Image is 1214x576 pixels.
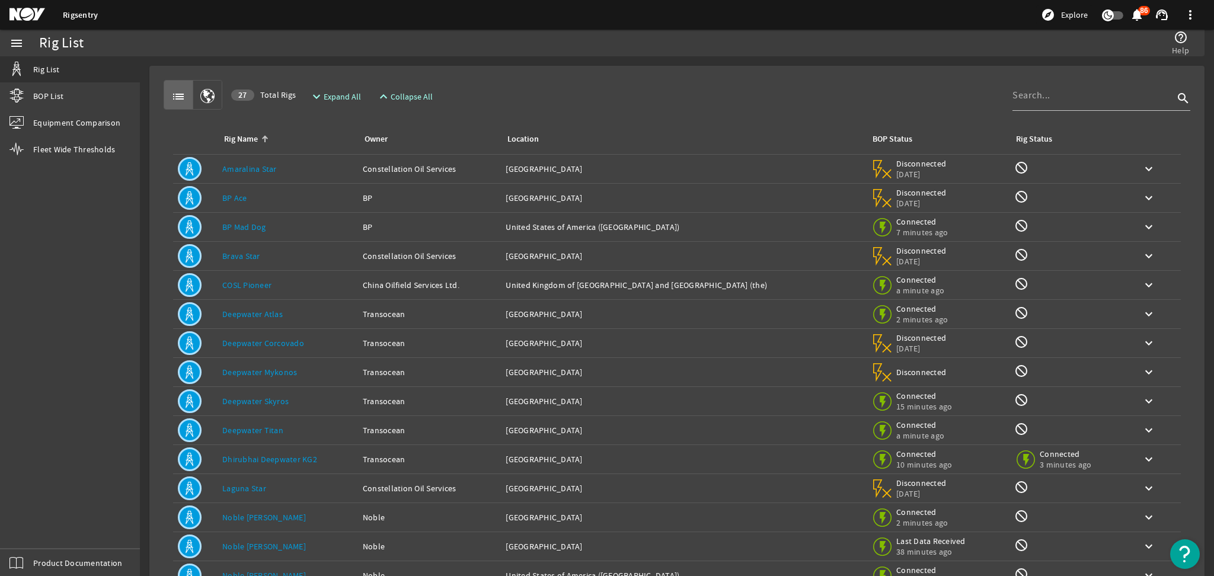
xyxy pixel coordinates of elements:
[63,9,98,21] a: Rigsentry
[506,163,861,175] div: [GEOGRAPHIC_DATA]
[9,36,24,50] mat-icon: menu
[896,274,947,285] span: Connected
[506,540,861,552] div: [GEOGRAPHIC_DATA]
[896,459,953,470] span: 10 minutes ago
[363,453,496,465] div: Transocean
[224,133,258,146] div: Rig Name
[222,280,271,290] a: COSL Pioneer
[896,449,953,459] span: Connected
[1142,510,1156,524] mat-icon: keyboard_arrow_down
[896,314,948,325] span: 2 minutes ago
[231,89,296,101] span: Total Rigs
[222,454,317,465] a: Dhirubhai Deepwater KG2
[363,540,496,552] div: Noble
[1014,190,1028,204] mat-icon: Rig Monitoring not available for this rig
[896,343,947,354] span: [DATE]
[33,117,120,129] span: Equipment Comparison
[1155,8,1169,22] mat-icon: support_agent
[222,367,297,377] a: Deepwater Mykonos
[222,193,247,203] a: BP Ace
[896,391,953,401] span: Connected
[1036,5,1092,24] button: Explore
[896,158,947,169] span: Disconnected
[1142,539,1156,553] mat-icon: keyboard_arrow_down
[1014,277,1028,291] mat-icon: Rig Monitoring not available for this rig
[506,482,861,494] div: [GEOGRAPHIC_DATA]
[363,482,496,494] div: Constellation Oil Services
[896,245,947,256] span: Disconnected
[896,256,947,267] span: [DATE]
[222,338,304,348] a: Deepwater Corcovado
[363,424,496,436] div: Transocean
[896,401,953,412] span: 15 minutes ago
[1142,278,1156,292] mat-icon: keyboard_arrow_down
[873,133,912,146] div: BOP Status
[363,192,496,204] div: BP
[896,216,948,227] span: Connected
[222,512,306,523] a: Noble [PERSON_NAME]
[896,430,947,441] span: a minute ago
[896,420,947,430] span: Connected
[1014,422,1028,436] mat-icon: Rig Monitoring not available for this rig
[1142,249,1156,263] mat-icon: keyboard_arrow_down
[363,250,496,262] div: Constellation Oil Services
[506,250,861,262] div: [GEOGRAPHIC_DATA]
[222,396,289,407] a: Deepwater Skyros
[896,488,947,499] span: [DATE]
[1142,452,1156,466] mat-icon: keyboard_arrow_down
[1014,480,1028,494] mat-icon: Rig Monitoring not available for this rig
[222,251,260,261] a: Brava Star
[231,89,254,101] div: 27
[1170,539,1200,569] button: Open Resource Center
[1172,44,1189,56] span: Help
[896,303,948,314] span: Connected
[506,366,861,378] div: [GEOGRAPHIC_DATA]
[1014,161,1028,175] mat-icon: Rig Monitoring not available for this rig
[33,557,122,569] span: Product Documentation
[1014,306,1028,320] mat-icon: Rig Monitoring not available for this rig
[506,308,861,320] div: [GEOGRAPHIC_DATA]
[1014,248,1028,262] mat-icon: Rig Monitoring not available for this rig
[1130,8,1144,22] mat-icon: notifications
[376,89,386,104] mat-icon: expand_less
[1142,336,1156,350] mat-icon: keyboard_arrow_down
[1142,220,1156,234] mat-icon: keyboard_arrow_down
[896,187,947,198] span: Disconnected
[171,89,186,104] mat-icon: list
[896,198,947,209] span: [DATE]
[222,483,266,494] a: Laguna Star
[363,511,496,523] div: Noble
[896,169,947,180] span: [DATE]
[896,285,947,296] span: a minute ago
[1176,91,1190,105] i: search
[1014,393,1028,407] mat-icon: Rig Monitoring not available for this rig
[222,222,266,232] a: BP Mad Dog
[506,395,861,407] div: [GEOGRAPHIC_DATA]
[1014,364,1028,378] mat-icon: Rig Monitoring not available for this rig
[1014,509,1028,523] mat-icon: Rig Monitoring not available for this rig
[896,332,947,343] span: Disconnected
[507,133,539,146] div: Location
[1142,191,1156,205] mat-icon: keyboard_arrow_down
[896,536,966,546] span: Last Data Received
[324,91,361,103] span: Expand All
[222,133,349,146] div: Rig Name
[1142,307,1156,321] mat-icon: keyboard_arrow_down
[1012,88,1174,103] input: Search...
[1040,449,1091,459] span: Connected
[363,366,496,378] div: Transocean
[506,424,861,436] div: [GEOGRAPHIC_DATA]
[363,163,496,175] div: Constellation Oil Services
[1040,459,1091,470] span: 3 minutes ago
[363,395,496,407] div: Transocean
[506,453,861,465] div: [GEOGRAPHIC_DATA]
[305,86,366,107] button: Expand All
[1176,1,1205,29] button: more_vert
[222,425,283,436] a: Deepwater Titan
[33,143,115,155] span: Fleet Wide Thresholds
[1142,162,1156,176] mat-icon: keyboard_arrow_down
[896,227,948,238] span: 7 minutes ago
[896,546,966,557] span: 38 minutes ago
[506,221,861,233] div: United States of America ([GEOGRAPHIC_DATA])
[391,91,433,103] span: Collapse All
